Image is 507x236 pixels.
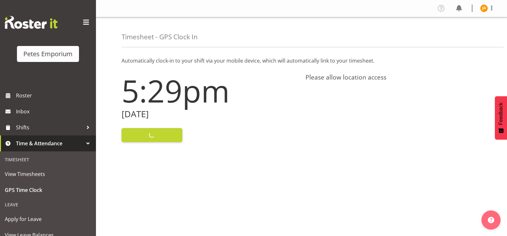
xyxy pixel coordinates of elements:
[2,211,94,227] a: Apply for Leave
[480,4,488,12] img: jeseryl-armstrong10788.jpg
[2,182,94,198] a: GPS Time Clock
[498,103,504,125] span: Feedback
[122,73,298,108] h1: 5:29pm
[5,214,91,224] span: Apply for Leave
[16,139,83,148] span: Time & Attendance
[122,109,298,119] h2: [DATE]
[16,107,93,116] span: Inbox
[23,49,73,59] div: Petes Emporium
[5,185,91,195] span: GPS Time Clock
[305,73,482,81] h4: Please allow location access
[122,33,198,41] h4: Timesheet - GPS Clock In
[2,198,94,211] div: Leave
[122,57,481,65] p: Automatically clock-in to your shift via your mobile device, which will automatically link to you...
[5,169,91,179] span: View Timesheets
[495,96,507,140] button: Feedback - Show survey
[2,153,94,166] div: Timesheet
[2,166,94,182] a: View Timesheets
[488,217,494,223] img: help-xxl-2.png
[16,91,93,100] span: Roster
[5,16,58,29] img: Rosterit website logo
[16,123,83,132] span: Shifts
